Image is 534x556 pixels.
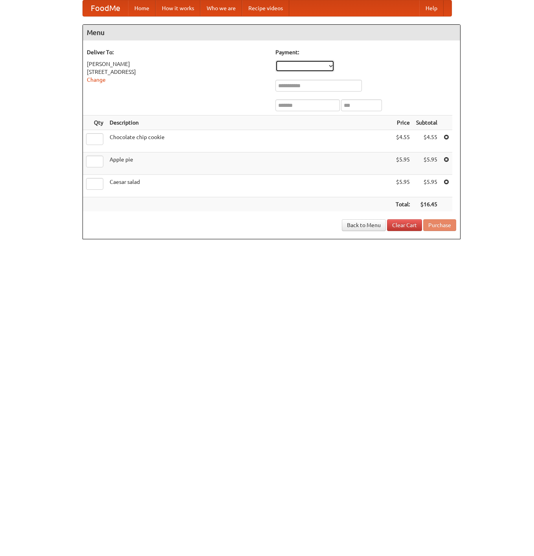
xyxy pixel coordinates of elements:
th: Qty [83,116,106,130]
td: $4.55 [413,130,440,152]
th: Total: [393,197,413,212]
a: Back to Menu [342,219,386,231]
h4: Menu [83,25,460,40]
a: Recipe videos [242,0,289,16]
h5: Deliver To: [87,48,268,56]
a: Help [419,0,444,16]
a: Clear Cart [387,219,422,231]
a: How it works [156,0,200,16]
td: $5.95 [393,152,413,175]
a: Change [87,77,106,83]
th: $16.45 [413,197,440,212]
td: $5.95 [413,152,440,175]
td: $5.95 [393,175,413,197]
a: Home [128,0,156,16]
td: Apple pie [106,152,393,175]
th: Subtotal [413,116,440,130]
div: [PERSON_NAME] [87,60,268,68]
td: $4.55 [393,130,413,152]
div: [STREET_ADDRESS] [87,68,268,76]
td: Chocolate chip cookie [106,130,393,152]
th: Description [106,116,393,130]
h5: Payment: [275,48,456,56]
a: FoodMe [83,0,128,16]
button: Purchase [423,219,456,231]
td: $5.95 [413,175,440,197]
td: Caesar salad [106,175,393,197]
th: Price [393,116,413,130]
a: Who we are [200,0,242,16]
